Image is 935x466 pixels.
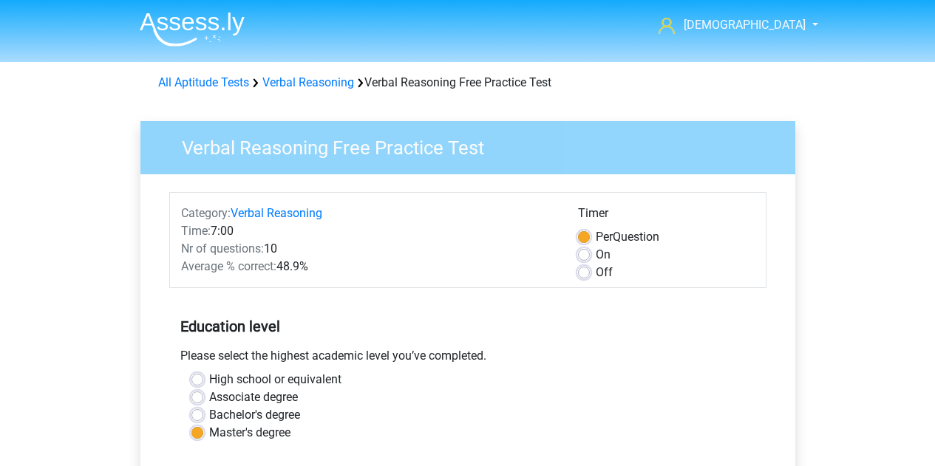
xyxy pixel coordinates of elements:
[170,222,567,240] div: 7:00
[596,264,613,281] label: Off
[170,240,567,258] div: 10
[164,131,784,160] h3: Verbal Reasoning Free Practice Test
[231,206,322,220] a: Verbal Reasoning
[181,224,211,238] span: Time:
[578,205,755,228] div: Timer
[181,206,231,220] span: Category:
[180,312,755,341] h5: Education level
[596,228,659,246] label: Question
[209,371,341,388] label: High school or equivalent
[596,230,613,244] span: Per
[653,16,807,34] a: [DEMOGRAPHIC_DATA]
[169,347,766,371] div: Please select the highest academic level you’ve completed.
[158,75,249,89] a: All Aptitude Tests
[596,246,611,264] label: On
[181,259,276,273] span: Average % correct:
[209,388,298,406] label: Associate degree
[262,75,354,89] a: Verbal Reasoning
[684,18,806,32] span: [DEMOGRAPHIC_DATA]
[209,406,300,424] label: Bachelor's degree
[181,241,264,256] span: Nr of questions:
[140,12,245,47] img: Assessly
[209,424,290,442] label: Master's degree
[152,74,783,92] div: Verbal Reasoning Free Practice Test
[170,258,567,275] div: 48.9%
